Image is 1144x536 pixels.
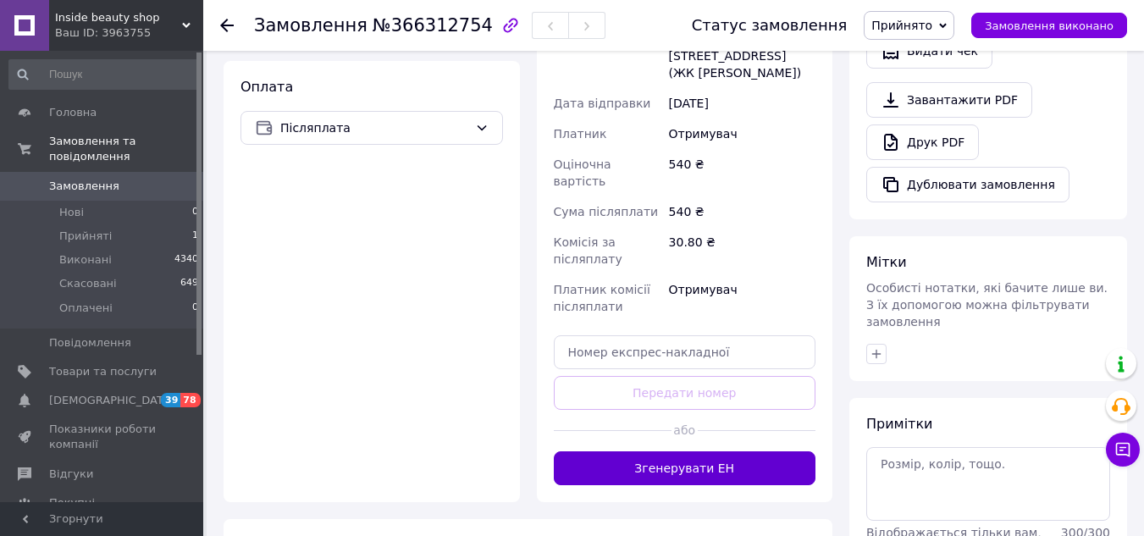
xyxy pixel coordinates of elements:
[666,196,819,227] div: 540 ₴
[161,393,180,407] span: 39
[554,127,607,141] span: Платник
[180,393,200,407] span: 78
[174,252,198,268] span: 4340
[49,335,131,351] span: Повідомлення
[866,281,1108,329] span: Особисті нотатки, які бачите лише ви. З їх допомогою можна фільтрувати замовлення
[871,19,932,32] span: Прийнято
[866,416,932,432] span: Примітки
[254,15,368,36] span: Замовлення
[49,422,157,452] span: Показники роботи компанії
[240,79,293,95] span: Оплата
[971,13,1127,38] button: Замовлення виконано
[866,167,1069,202] button: Дублювати замовлення
[554,283,650,313] span: Платник комісії післяплати
[554,97,651,110] span: Дата відправки
[49,179,119,194] span: Замовлення
[192,301,198,316] span: 0
[59,252,112,268] span: Виконані
[554,335,816,369] input: Номер експрес-накладної
[985,19,1114,32] span: Замовлення виконано
[59,229,112,244] span: Прийняті
[280,119,468,137] span: Післяплата
[49,393,174,408] span: [DEMOGRAPHIC_DATA]
[866,124,979,160] a: Друк PDF
[554,451,816,485] button: Згенерувати ЕН
[49,105,97,120] span: Головна
[866,82,1032,118] a: Завантажити PDF
[866,254,907,270] span: Мітки
[49,364,157,379] span: Товари та послуги
[59,205,84,220] span: Нові
[192,229,198,244] span: 1
[59,301,113,316] span: Оплачені
[666,274,819,322] div: Отримувач
[1106,433,1140,467] button: Чат з покупцем
[49,495,95,511] span: Покупці
[666,119,819,149] div: Отримувач
[666,88,819,119] div: [DATE]
[55,10,182,25] span: Inside beauty shop
[554,157,611,188] span: Оціночна вартість
[666,149,819,196] div: 540 ₴
[192,205,198,220] span: 0
[220,17,234,34] div: Повернутися назад
[49,467,93,482] span: Відгуки
[373,15,493,36] span: №366312754
[59,276,117,291] span: Скасовані
[554,235,622,266] span: Комісія за післяплату
[671,422,698,439] span: або
[49,134,203,164] span: Замовлення та повідомлення
[666,227,819,274] div: 30.80 ₴
[554,205,659,218] span: Сума післяплати
[692,17,848,34] div: Статус замовлення
[8,59,200,90] input: Пошук
[55,25,203,41] div: Ваш ID: 3963755
[180,276,198,291] span: 649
